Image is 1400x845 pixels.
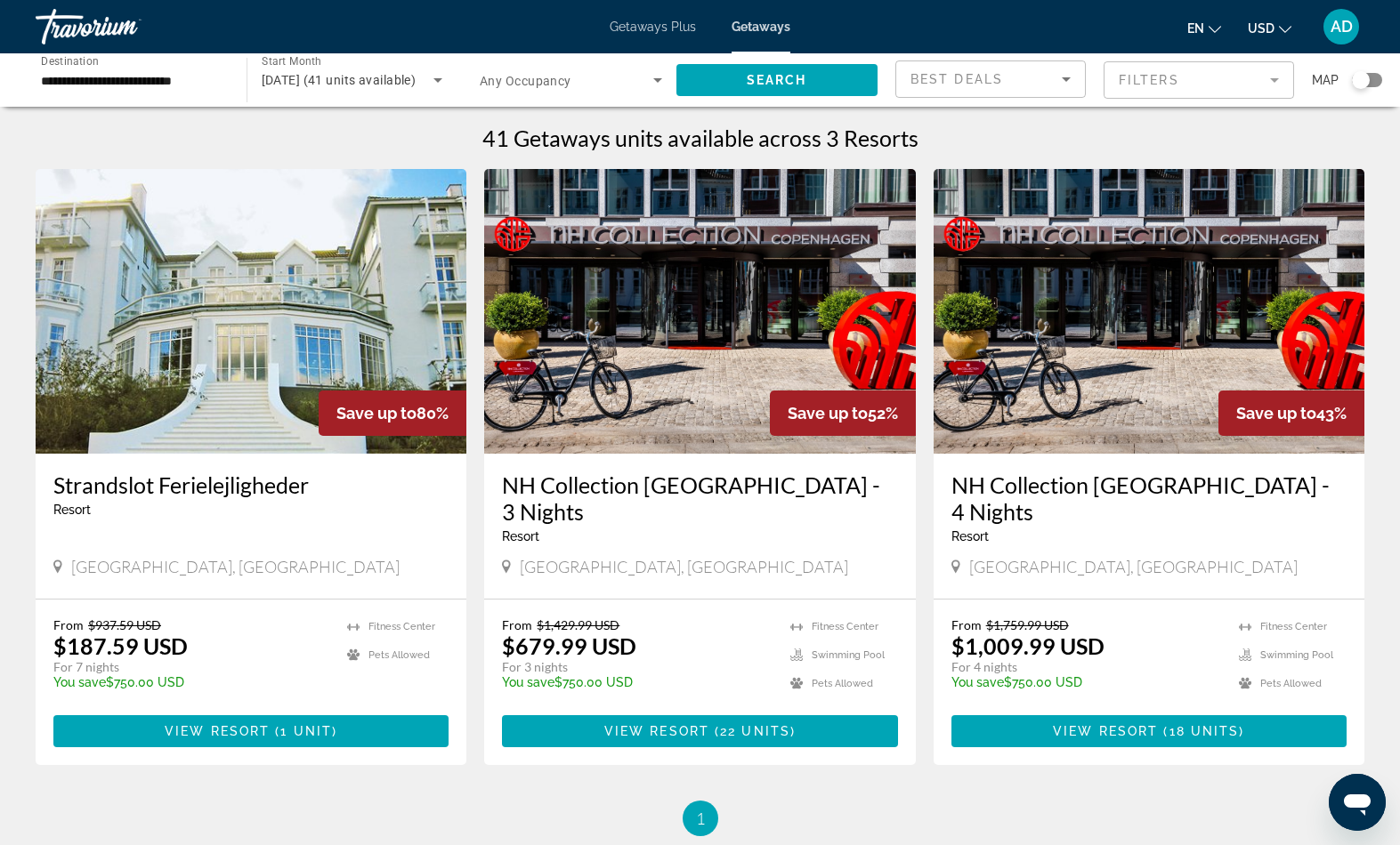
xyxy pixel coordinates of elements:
span: ( ) [1158,724,1244,738]
button: Search [676,64,878,96]
span: Save up to [336,404,417,422]
button: Filter [1104,60,1294,100]
span: 1 [696,809,705,828]
mat-select: Sort by [910,68,1071,90]
span: [GEOGRAPHIC_DATA], [GEOGRAPHIC_DATA] [71,557,400,576]
span: $1,429.99 USD [537,617,619,632]
p: $750.00 USD [53,675,329,689]
span: You save [502,675,554,689]
span: Best Deals [910,72,1003,86]
div: 52% [770,390,916,436]
a: Getaways Plus [610,20,696,34]
p: $750.00 USD [502,675,772,689]
span: Resort [951,529,989,543]
span: AD [1331,18,1353,36]
span: From [502,617,532,632]
p: $1,009.99 USD [951,632,1105,659]
span: [GEOGRAPHIC_DATA], [GEOGRAPHIC_DATA] [520,557,848,576]
p: For 3 nights [502,659,772,675]
p: $750.00 USD [951,675,1221,689]
span: Map [1312,68,1339,93]
span: From [53,617,84,632]
span: View Resort [165,724,270,738]
h1: 41 Getaways units available across 3 Resorts [482,125,918,151]
button: View Resort(22 units) [502,715,897,747]
span: Fitness Center [368,621,435,632]
span: Pets Allowed [368,649,430,661]
span: You save [53,675,106,689]
button: Change language [1187,15,1221,41]
p: $187.59 USD [53,632,188,659]
span: 18 units [1169,724,1240,738]
span: View Resort [1053,724,1158,738]
a: Getaways [732,20,790,34]
span: Resort [502,529,539,543]
img: Z026E01X.jpg [484,169,915,454]
button: View Resort(1 unit) [53,715,449,747]
span: Save up to [1236,404,1316,422]
p: For 4 nights [951,659,1221,675]
div: 80% [319,390,466,436]
span: Resort [53,503,91,517]
span: Search [747,73,807,87]
span: Fitness Center [1260,621,1327,632]
span: View Resort [604,724,709,738]
span: [DATE] (41 units available) [262,73,417,87]
span: Fitness Center [812,621,878,632]
a: NH Collection [GEOGRAPHIC_DATA] - 3 Nights [502,471,897,525]
button: Change currency [1248,15,1291,41]
span: Swimming Pool [1260,649,1333,661]
span: $937.59 USD [88,617,161,632]
span: ( ) [270,724,337,738]
span: Pets Allowed [1260,678,1322,689]
iframe: Кнопка запуска окна обмена сообщениями [1329,774,1386,831]
p: $679.99 USD [502,632,636,659]
span: From [951,617,982,632]
button: User Menu [1318,8,1364,45]
a: Travorium [36,4,214,50]
a: NH Collection [GEOGRAPHIC_DATA] - 4 Nights [951,471,1347,525]
span: 22 units [720,724,790,738]
nav: Pagination [36,801,1364,836]
span: Save up to [788,404,868,422]
span: [GEOGRAPHIC_DATA], [GEOGRAPHIC_DATA] [969,557,1298,576]
div: 43% [1218,390,1364,436]
span: ( ) [709,724,796,738]
span: $1,759.99 USD [986,617,1069,632]
span: Any Occupancy [480,74,571,88]
span: 1 unit [280,724,332,738]
span: USD [1248,21,1275,36]
span: Pets Allowed [812,678,873,689]
span: Destination [41,54,99,67]
img: Z026E01X.jpg [934,169,1364,454]
span: en [1187,21,1204,36]
span: Start Month [262,55,321,68]
p: For 7 nights [53,659,329,675]
a: Strandslot Ferielejligheder [53,471,449,498]
span: You save [951,675,1004,689]
button: View Resort(18 units) [951,715,1347,747]
img: 1970E01L.jpg [36,169,466,454]
span: Swimming Pool [812,649,885,661]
